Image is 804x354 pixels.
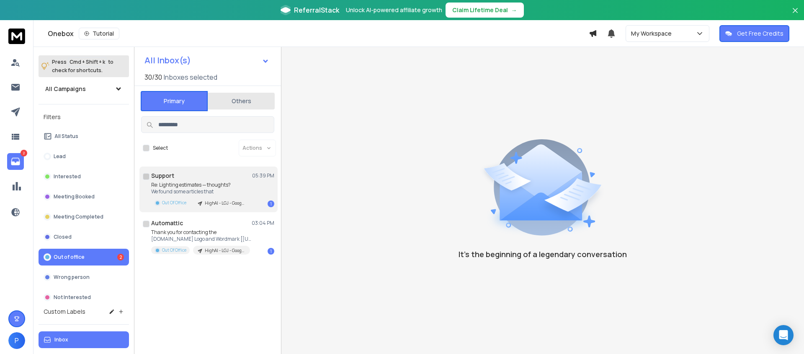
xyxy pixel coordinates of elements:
h3: Custom Labels [44,307,85,316]
p: Wrong person [54,274,90,281]
p: Not Interested [54,294,91,301]
p: Press to check for shortcuts. [52,58,113,75]
button: All Campaigns [39,81,129,97]
p: Re: Lighting estimates — thoughts? [151,182,250,188]
button: Inbox [39,331,129,348]
button: Lead [39,148,129,165]
p: Get Free Credits [737,29,783,38]
div: 1 [268,200,274,207]
p: HighAI - LGJ - GoogleMaps - 10/09 [205,247,245,254]
button: P [8,332,25,349]
p: Meeting Booked [54,193,95,200]
button: Others [208,92,275,110]
h1: Support [151,172,174,180]
p: Meeting Completed [54,213,103,220]
label: Select [153,145,168,151]
p: 05:39 PM [252,172,274,179]
p: Out Of Office [162,200,186,206]
h1: Automattic [151,219,183,227]
span: → [511,6,517,14]
button: Not Interested [39,289,129,306]
button: Wrong person [39,269,129,286]
p: Thank you for contacting the [151,229,252,236]
p: Closed [54,234,72,240]
button: Claim Lifetime Deal→ [446,3,524,18]
p: Out Of Office [162,247,186,253]
button: Out of office2 [39,249,129,265]
p: It’s the beginning of a legendary conversation [459,248,627,260]
button: Meeting Booked [39,188,129,205]
span: 30 / 30 [144,72,162,82]
button: Meeting Completed [39,208,129,225]
a: 2 [7,153,24,170]
div: 1 [268,248,274,255]
button: All Inbox(s) [138,52,276,69]
span: Cmd + Shift + k [68,57,106,67]
span: ReferralStack [294,5,339,15]
button: All Status [39,128,129,145]
button: Interested [39,168,129,185]
p: My Workspace [631,29,675,38]
p: [DOMAIN_NAME] Logo and Wordmark [[URL][DOMAIN_NAME]] Thank you [151,236,252,242]
button: Tutorial [79,28,119,39]
p: Interested [54,173,81,180]
p: All Status [54,133,78,140]
h3: Inboxes selected [164,72,217,82]
button: Close banner [790,5,801,25]
p: Inbox [54,336,68,343]
p: Out of office [54,254,85,260]
p: HighAI - LGJ - GoogleMaps - 10/09 [205,200,245,206]
h3: Filters [39,111,129,123]
p: Lead [54,153,66,160]
button: Get Free Credits [719,25,789,42]
h1: All Campaigns [45,85,86,93]
p: 03:04 PM [252,220,274,226]
p: We found some articles that [151,188,250,195]
div: 2 [117,254,124,260]
h1: All Inbox(s) [144,56,191,65]
p: Unlock AI-powered affiliate growth [346,6,442,14]
p: 2 [21,150,27,156]
div: Open Intercom Messenger [773,325,794,345]
button: Primary [141,91,208,111]
button: Closed [39,229,129,245]
div: Onebox [48,28,589,39]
